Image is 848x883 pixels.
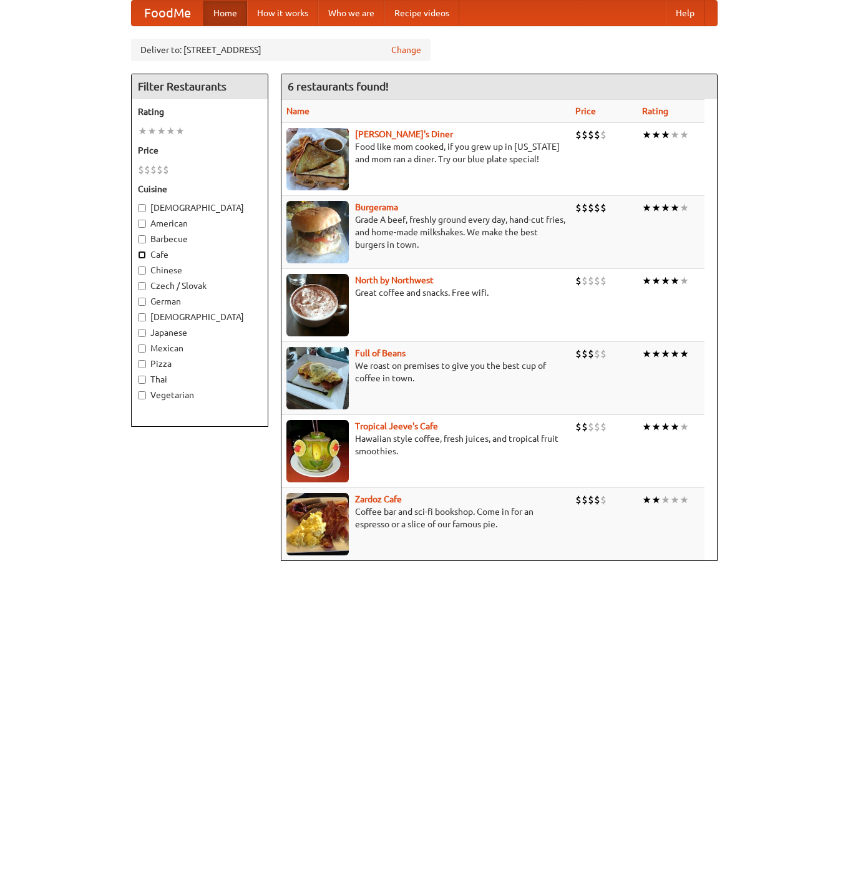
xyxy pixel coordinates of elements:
[670,493,680,507] li: ★
[600,493,607,507] li: $
[670,420,680,434] li: ★
[651,128,661,142] li: ★
[138,266,146,275] input: Chinese
[355,421,438,431] a: Tropical Jeeve's Cafe
[166,124,175,138] li: ★
[642,493,651,507] li: ★
[588,201,594,215] li: $
[582,274,588,288] li: $
[651,420,661,434] li: ★
[150,163,157,177] li: $
[138,280,261,292] label: Czech / Slovak
[138,217,261,230] label: American
[138,376,146,384] input: Thai
[157,124,166,138] li: ★
[588,420,594,434] li: $
[138,202,261,214] label: [DEMOGRAPHIC_DATA]
[680,128,689,142] li: ★
[582,420,588,434] li: $
[575,106,596,116] a: Price
[132,1,203,26] a: FoodMe
[670,274,680,288] li: ★
[355,129,453,139] a: [PERSON_NAME]'s Diner
[582,493,588,507] li: $
[138,251,146,259] input: Cafe
[666,1,704,26] a: Help
[138,342,261,354] label: Mexican
[132,74,268,99] h4: Filter Restaurants
[138,163,144,177] li: $
[286,201,349,263] img: burgerama.jpg
[138,358,261,370] label: Pizza
[600,347,607,361] li: $
[575,347,582,361] li: $
[670,128,680,142] li: ★
[286,347,349,409] img: beans.jpg
[286,359,565,384] p: We roast on premises to give you the best cup of coffee in town.
[661,493,670,507] li: ★
[661,128,670,142] li: ★
[651,201,661,215] li: ★
[600,128,607,142] li: $
[680,493,689,507] li: ★
[286,128,349,190] img: sallys.jpg
[680,347,689,361] li: ★
[131,39,431,61] div: Deliver to: [STREET_ADDRESS]
[138,298,146,306] input: German
[138,360,146,368] input: Pizza
[355,202,398,212] a: Burgerama
[355,275,434,285] a: North by Northwest
[642,201,651,215] li: ★
[642,128,651,142] li: ★
[138,204,146,212] input: [DEMOGRAPHIC_DATA]
[575,274,582,288] li: $
[594,420,600,434] li: $
[286,432,565,457] p: Hawaiian style coffee, fresh juices, and tropical fruit smoothies.
[594,128,600,142] li: $
[138,235,146,243] input: Barbecue
[138,144,261,157] h5: Price
[163,163,169,177] li: $
[588,128,594,142] li: $
[600,420,607,434] li: $
[138,124,147,138] li: ★
[600,274,607,288] li: $
[582,201,588,215] li: $
[594,201,600,215] li: $
[355,494,402,504] a: Zardoz Cafe
[138,389,261,401] label: Vegetarian
[138,183,261,195] h5: Cuisine
[670,347,680,361] li: ★
[203,1,247,26] a: Home
[286,286,565,299] p: Great coffee and snacks. Free wifi.
[138,344,146,353] input: Mexican
[286,140,565,165] p: Food like mom cooked, if you grew up in [US_STATE] and mom ran a diner. Try our blue plate special!
[286,106,309,116] a: Name
[138,373,261,386] label: Thai
[582,347,588,361] li: $
[138,326,261,339] label: Japanese
[318,1,384,26] a: Who we are
[138,264,261,276] label: Chinese
[661,347,670,361] li: ★
[680,201,689,215] li: ★
[286,274,349,336] img: north.jpg
[588,347,594,361] li: $
[157,163,163,177] li: $
[286,505,565,530] p: Coffee bar and sci-fi bookshop. Come in for an espresso or a slice of our famous pie.
[642,420,651,434] li: ★
[138,313,146,321] input: [DEMOGRAPHIC_DATA]
[575,493,582,507] li: $
[680,274,689,288] li: ★
[588,274,594,288] li: $
[651,347,661,361] li: ★
[391,44,421,56] a: Change
[575,201,582,215] li: $
[594,347,600,361] li: $
[588,493,594,507] li: $
[594,274,600,288] li: $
